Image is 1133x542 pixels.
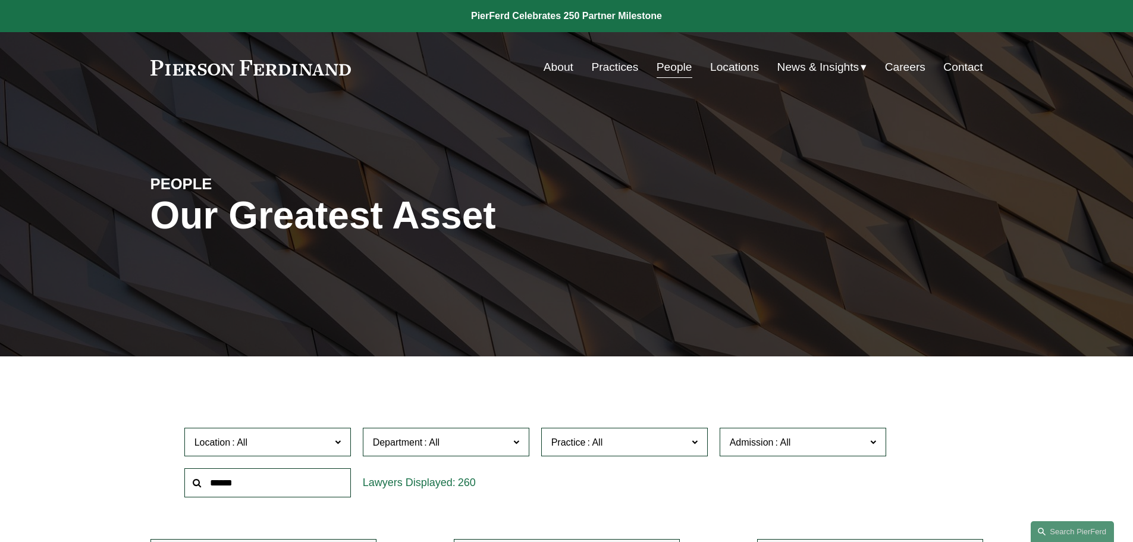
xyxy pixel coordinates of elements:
a: Locations [710,56,759,79]
a: Contact [943,56,983,79]
span: 260 [458,477,476,488]
span: Department [373,437,423,447]
h1: Our Greatest Asset [150,194,705,237]
a: Practices [591,56,638,79]
span: Location [194,437,231,447]
a: People [657,56,692,79]
a: folder dropdown [777,56,867,79]
a: Search this site [1031,521,1114,542]
a: Careers [885,56,925,79]
a: About [544,56,573,79]
span: Practice [551,437,586,447]
span: Admission [730,437,774,447]
h4: PEOPLE [150,174,359,193]
span: News & Insights [777,57,859,78]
